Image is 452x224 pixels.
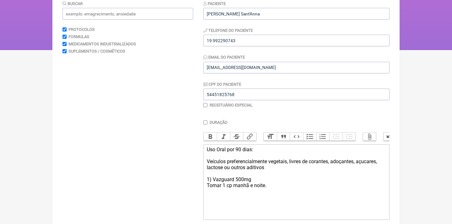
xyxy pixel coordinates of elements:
label: Protocolos [68,27,95,32]
label: Medicamentos Industrializados [68,42,136,46]
button: Link [243,133,256,141]
button: Strikethrough [230,133,243,141]
label: Formulas [68,34,89,39]
button: Increase Level [342,133,356,141]
div: Uso Oral por 90 dias: Veículos preferencialmente vegetais, livres de corantes, adoçantes, açucare... [207,146,386,188]
button: Decrease Level [329,133,342,141]
button: Code [290,133,303,141]
label: CPF do Paciente [203,82,241,87]
button: Attach Files [363,133,376,141]
button: Bold [204,133,217,141]
label: Email do Paciente [203,55,245,60]
button: Quote [277,133,290,141]
input: exemplo: emagrecimento, ansiedade [62,8,193,20]
label: Buscar [62,1,83,6]
button: Bullets [303,133,316,141]
button: Numbers [316,133,330,141]
label: Suplementos / Cosméticos [68,49,125,54]
label: Receituário Especial [210,103,253,107]
button: Heading [264,133,277,141]
button: Undo [384,133,397,141]
label: Duração [210,120,228,125]
button: Italic [217,133,230,141]
label: Paciente [203,1,226,6]
label: Telefone do Paciente [203,28,253,33]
